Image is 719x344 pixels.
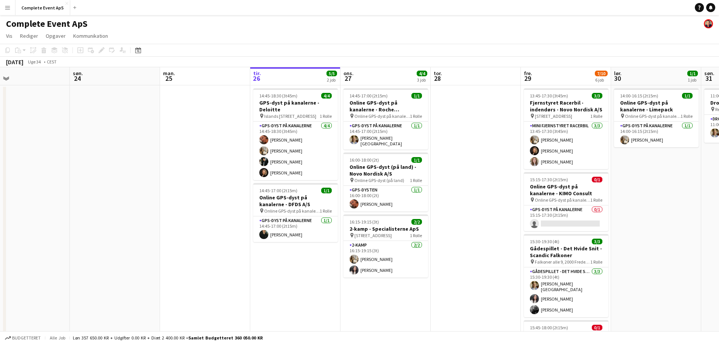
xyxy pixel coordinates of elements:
a: Rediger [17,31,41,41]
h1: Complete Event ApS [6,18,88,29]
div: [DATE] [6,58,23,66]
span: Vis [6,32,12,39]
div: CEST [47,59,57,65]
a: Vis [3,31,15,41]
span: Samlet budgetteret 360 050.00 KR [188,335,263,341]
span: Kommunikation [73,32,108,39]
span: Rediger [20,32,38,39]
button: Complete Event ApS [15,0,70,15]
span: Opgaver [46,32,66,39]
a: Opgaver [43,31,69,41]
button: Budgetteret [4,334,42,342]
span: Alle job [48,335,66,341]
a: Kommunikation [70,31,111,41]
span: Budgetteret [12,335,41,341]
app-user-avatar: Christian Brøckner [704,19,713,28]
div: Løn 357 650.00 KR + Udgifter 0.00 KR + Diæt 2 400.00 KR = [73,335,263,341]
